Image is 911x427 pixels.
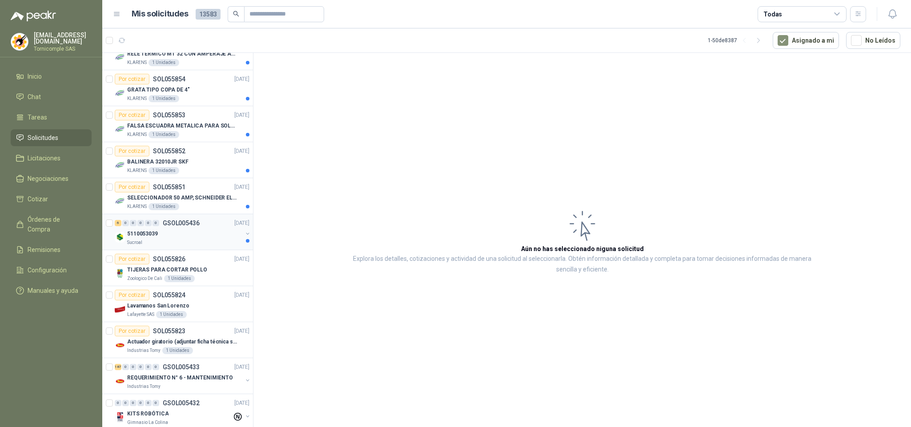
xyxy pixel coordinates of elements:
img: Company Logo [115,88,125,99]
p: Lavamanos San Lorenzo [127,302,189,310]
img: Company Logo [115,232,125,243]
div: 6 [115,220,121,226]
p: Actuador giratorio (adjuntar ficha técnica si es diferente a festo) [127,338,238,346]
p: KLARENS [127,59,147,66]
span: search [233,11,239,17]
div: Por cotizar [115,326,149,336]
span: Licitaciones [28,153,60,163]
p: BALINERA 32010JR SKF [127,158,189,166]
a: Por cotizarSOL055824[DATE] Company LogoLavamanos San LorenzoLafayette SAS1 Unidades [102,286,253,322]
span: Remisiones [28,245,60,255]
p: [DATE] [234,399,249,407]
p: [DATE] [234,111,249,120]
p: SOL055854 [153,76,185,82]
div: 187 [115,364,121,370]
div: 1 - 50 de 8387 [708,33,766,48]
p: [DATE] [234,327,249,335]
img: Company Logo [115,376,125,387]
div: 1 Unidades [148,167,179,174]
p: Tornicomple SAS [34,46,92,52]
img: Company Logo [115,268,125,279]
div: Por cotizar [115,146,149,156]
span: Chat [28,92,41,102]
div: 0 [122,400,129,406]
div: 0 [145,364,152,370]
img: Logo peakr [11,11,56,21]
p: GRATA TIPO COPA DE 4" [127,86,189,94]
div: 0 [130,220,136,226]
span: Solicitudes [28,133,58,143]
p: Industrias Tomy [127,383,161,390]
p: FALSA ESCUADRA METALICA PARA SOLDADIRA [127,122,238,130]
h3: Aún no has seleccionado niguna solicitud [521,244,644,254]
a: Por cotizarSOL055854[DATE] Company LogoGRATA TIPO COPA DE 4"KLARENS1 Unidades [102,70,253,106]
p: SOL055852 [153,148,185,154]
p: GSOL005436 [163,220,200,226]
div: 0 [153,400,159,406]
p: SOL055826 [153,256,185,262]
div: 0 [153,364,159,370]
img: Company Logo [115,304,125,315]
p: [EMAIL_ADDRESS][DOMAIN_NAME] [34,32,92,44]
div: Por cotizar [115,182,149,192]
a: Solicitudes [11,129,92,146]
div: 1 Unidades [162,347,193,354]
span: Configuración [28,265,67,275]
p: 5110053039 [127,230,158,238]
div: 0 [145,400,152,406]
img: Company Logo [115,196,125,207]
div: Por cotizar [115,290,149,300]
p: GSOL005433 [163,364,200,370]
a: Manuales y ayuda [11,282,92,299]
span: Manuales y ayuda [28,286,78,295]
div: 0 [130,364,136,370]
img: Company Logo [115,124,125,135]
a: Órdenes de Compra [11,211,92,238]
div: Por cotizar [115,74,149,84]
p: KLARENS [127,167,147,174]
div: 1 Unidades [148,131,179,138]
div: 0 [122,220,129,226]
p: SELECCIONADOR 50 AMP, SCHNEIDER ELECTRIC, NSC100N [127,194,238,202]
p: [DATE] [234,255,249,263]
a: Licitaciones [11,150,92,167]
div: 0 [130,400,136,406]
div: 0 [137,364,144,370]
button: No Leídos [846,32,900,49]
img: Company Logo [115,52,125,63]
p: SOL055823 [153,328,185,334]
a: 0 0 0 0 0 0 GSOL005432[DATE] Company LogoKITS ROBÓTICAGimnasio La Colina [115,398,251,426]
p: [DATE] [234,147,249,156]
div: 0 [122,364,129,370]
p: KLARENS [127,203,147,210]
div: 0 [137,220,144,226]
p: Zoologico De Cali [127,275,162,282]
div: Por cotizar [115,110,149,120]
span: Cotizar [28,194,48,204]
a: Inicio [11,68,92,85]
p: SOL055853 [153,112,185,118]
p: TIJERAS PARA CORTAR POLLO [127,266,207,274]
a: Por cotizarSOL055826[DATE] Company LogoTIJERAS PARA CORTAR POLLOZoologico De Cali1 Unidades [102,250,253,286]
a: 6 0 0 0 0 0 GSOL005436[DATE] Company Logo5110053039Sucroal [115,218,251,246]
a: Negociaciones [11,170,92,187]
a: Tareas [11,109,92,126]
p: Industrias Tomy [127,347,161,354]
p: KITS ROBÓTICA [127,410,169,418]
h1: Mis solicitudes [132,8,189,20]
p: REQUERIMIENTO N° 6 - MANTENIMIENTO [127,374,233,382]
a: Por cotizarSOL055851[DATE] Company LogoSELECCIONADOR 50 AMP, SCHNEIDER ELECTRIC, NSC100NKLARENS1 ... [102,178,253,214]
p: SOL055851 [153,184,185,190]
span: Tareas [28,112,47,122]
p: [DATE] [234,219,249,227]
span: Órdenes de Compra [28,215,83,234]
p: [DATE] [234,291,249,299]
img: Company Logo [115,160,125,171]
p: RELE TERMICO MT 32 CON AMPERAJE ADJUSTABLE ENTRE 16A - 22A, MARCA LS [127,50,238,58]
p: [DATE] [234,183,249,192]
p: [DATE] [234,75,249,84]
p: Lafayette SAS [127,311,154,318]
div: 1 Unidades [164,275,195,282]
div: Todas [763,9,782,19]
a: 187 0 0 0 0 0 GSOL005433[DATE] Company LogoREQUERIMIENTO N° 6 - MANTENIMIENTOIndustrias Tomy [115,362,251,390]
